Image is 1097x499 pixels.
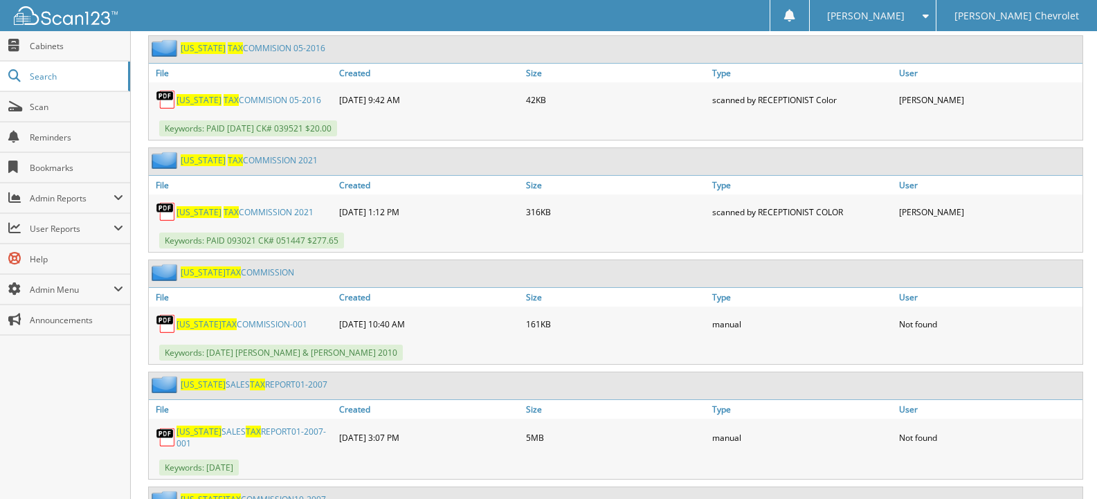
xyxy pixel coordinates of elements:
[226,266,241,278] span: TAX
[152,152,181,169] img: folder2.png
[523,176,709,194] a: Size
[250,379,265,390] span: TAX
[896,198,1082,226] div: [PERSON_NAME]
[30,131,123,143] span: Reminders
[30,223,114,235] span: User Reports
[30,101,123,113] span: Scan
[896,64,1082,82] a: User
[152,264,181,281] img: folder2.png
[176,318,221,330] span: [US_STATE]
[30,253,123,265] span: Help
[336,86,523,114] div: [DATE] 9:42 AM
[228,42,243,54] span: TAX
[709,64,896,82] a: Type
[156,89,176,110] img: PDF.png
[30,314,123,326] span: Announcements
[228,154,243,166] span: TAX
[181,379,327,390] a: [US_STATE]SALESTAXREPORT01-2007
[156,427,176,448] img: PDF.png
[709,86,896,114] div: scanned by RECEPTIONIST Color
[523,288,709,307] a: Size
[954,12,1079,20] span: [PERSON_NAME] Chevrolet
[709,310,896,338] div: manual
[152,39,181,57] img: folder2.png
[224,94,239,106] span: TAX
[30,192,114,204] span: Admin Reports
[336,288,523,307] a: Created
[176,94,321,106] a: [US_STATE] TAXCOMMISION 05-2016
[709,288,896,307] a: Type
[149,176,336,194] a: File
[159,345,403,361] span: Keywords: [DATE] [PERSON_NAME] & [PERSON_NAME] 2010
[709,198,896,226] div: scanned by RECEPTIONIST COLOR
[30,40,123,52] span: Cabinets
[896,176,1082,194] a: User
[709,400,896,419] a: Type
[181,154,318,166] a: [US_STATE] TAXCOMMISSION 2021
[176,426,332,449] a: [US_STATE]SALESTAXREPORT01-2007-001
[336,310,523,338] div: [DATE] 10:40 AM
[827,12,905,20] span: [PERSON_NAME]
[149,288,336,307] a: File
[896,288,1082,307] a: User
[336,422,523,453] div: [DATE] 3:07 PM
[523,310,709,338] div: 161KB
[30,284,114,296] span: Admin Menu
[149,64,336,82] a: File
[149,400,336,419] a: File
[181,266,294,278] a: [US_STATE]TAXCOMMISSION
[176,426,221,437] span: [US_STATE]
[246,426,261,437] span: TAX
[30,71,121,82] span: Search
[159,120,337,136] span: Keywords: PAID [DATE] CK# 039521 $20.00
[523,198,709,226] div: 316KB
[176,206,221,218] span: [US_STATE]
[159,233,344,248] span: Keywords: PAID 093021 CK# 051447 $277.65
[336,64,523,82] a: Created
[523,422,709,453] div: 5MB
[159,460,239,475] span: Keywords: [DATE]
[523,64,709,82] a: Size
[176,318,307,330] a: [US_STATE]TAXCOMMISSION-001
[1028,433,1097,499] iframe: Chat Widget
[896,400,1082,419] a: User
[176,94,221,106] span: [US_STATE]
[181,42,226,54] span: [US_STATE]
[221,318,237,330] span: TAX
[336,176,523,194] a: Created
[709,176,896,194] a: Type
[181,154,226,166] span: [US_STATE]
[336,198,523,226] div: [DATE] 1:12 PM
[709,422,896,453] div: manual
[14,6,118,25] img: scan123-logo-white.svg
[523,400,709,419] a: Size
[181,379,226,390] span: [US_STATE]
[181,266,226,278] span: [US_STATE]
[152,376,181,393] img: folder2.png
[896,310,1082,338] div: Not found
[30,162,123,174] span: Bookmarks
[896,422,1082,453] div: Not found
[224,206,239,218] span: TAX
[181,42,325,54] a: [US_STATE] TAXCOMMISION 05-2016
[156,201,176,222] img: PDF.png
[156,314,176,334] img: PDF.png
[523,86,709,114] div: 42KB
[896,86,1082,114] div: [PERSON_NAME]
[336,400,523,419] a: Created
[176,206,314,218] a: [US_STATE] TAXCOMMISSION 2021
